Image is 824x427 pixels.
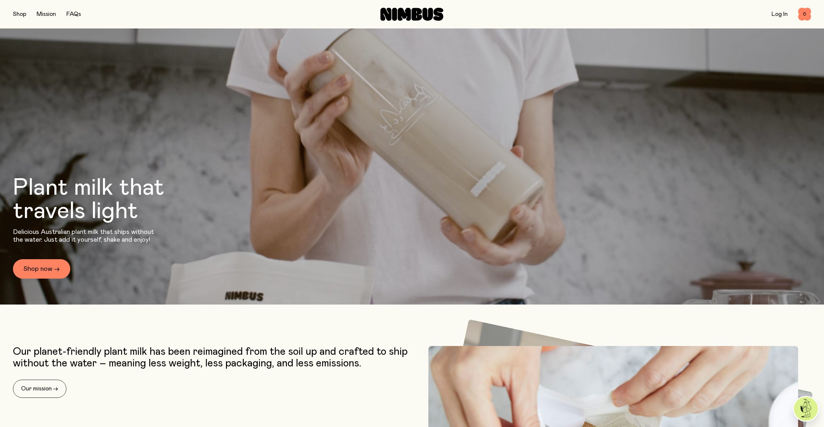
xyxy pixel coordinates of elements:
a: Our mission → [13,380,66,398]
a: FAQs [66,11,81,17]
p: Our planet-friendly plant milk has been reimagined from the soil up and crafted to ship without t... [13,346,409,369]
p: Delicious Australian plant milk that ships without the water. Just add it yourself, shake and enjoy! [13,228,158,244]
a: Shop now → [13,259,70,279]
a: Log In [772,11,788,17]
button: 0 [798,8,811,21]
img: agent [794,397,818,421]
h1: Plant milk that travels light [13,176,199,223]
a: Mission [37,11,56,17]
